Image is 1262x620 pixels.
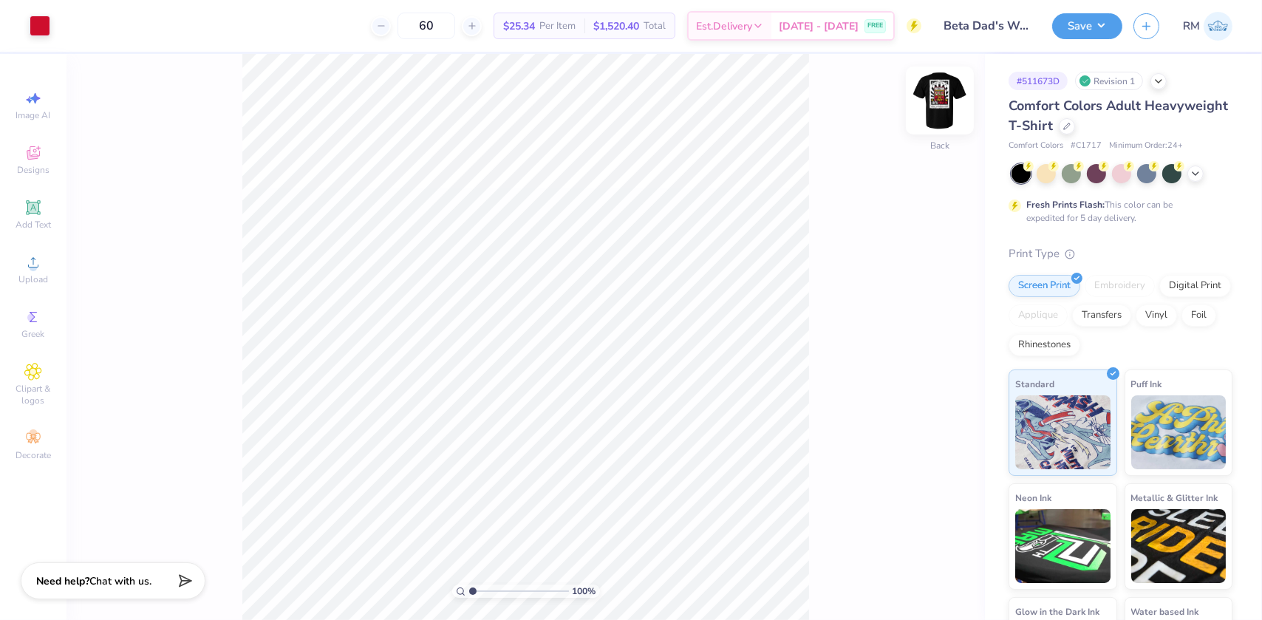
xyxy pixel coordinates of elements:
input: – – [398,13,455,39]
div: Back [930,140,949,153]
span: Glow in the Dark Ink [1015,604,1099,619]
div: Print Type [1009,245,1232,262]
span: Greek [22,328,45,340]
span: Clipart & logos [7,383,59,406]
span: Per Item [539,18,576,34]
div: This color can be expedited for 5 day delivery. [1026,198,1208,225]
span: [DATE] - [DATE] [779,18,859,34]
span: Add Text [16,219,51,231]
span: Upload [18,273,48,285]
span: Water based Ink [1131,604,1199,619]
span: Minimum Order: 24 + [1109,140,1183,152]
span: Neon Ink [1015,490,1051,505]
span: Designs [17,164,50,176]
span: Total [644,18,666,34]
span: Puff Ink [1131,376,1162,392]
span: 100 % [573,585,596,598]
div: Transfers [1072,304,1131,327]
img: Back [910,71,969,130]
span: Decorate [16,449,51,461]
span: $25.34 [503,18,535,34]
div: # 511673D [1009,72,1068,90]
img: Metallic & Glitter Ink [1131,509,1227,583]
button: Save [1052,13,1122,39]
span: Metallic & Glitter Ink [1131,490,1218,505]
span: RM [1183,18,1200,35]
div: Embroidery [1085,275,1155,297]
span: Standard [1015,376,1054,392]
a: RM [1183,12,1232,41]
div: Vinyl [1136,304,1177,327]
div: Rhinestones [1009,334,1080,356]
input: Untitled Design [932,11,1041,41]
span: Comfort Colors Adult Heavyweight T-Shirt [1009,97,1228,134]
div: Applique [1009,304,1068,327]
div: Foil [1181,304,1216,327]
div: Digital Print [1159,275,1231,297]
img: Puff Ink [1131,395,1227,469]
span: Chat with us. [89,574,151,588]
img: Neon Ink [1015,509,1111,583]
span: Est. Delivery [696,18,752,34]
span: $1,520.40 [593,18,639,34]
span: Comfort Colors [1009,140,1063,152]
span: FREE [867,21,883,31]
img: Standard [1015,395,1111,469]
img: Roberta Manuel [1204,12,1232,41]
span: Image AI [16,109,51,121]
div: Revision 1 [1075,72,1143,90]
strong: Fresh Prints Flash: [1026,199,1105,211]
strong: Need help? [36,574,89,588]
div: Screen Print [1009,275,1080,297]
span: # C1717 [1071,140,1102,152]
